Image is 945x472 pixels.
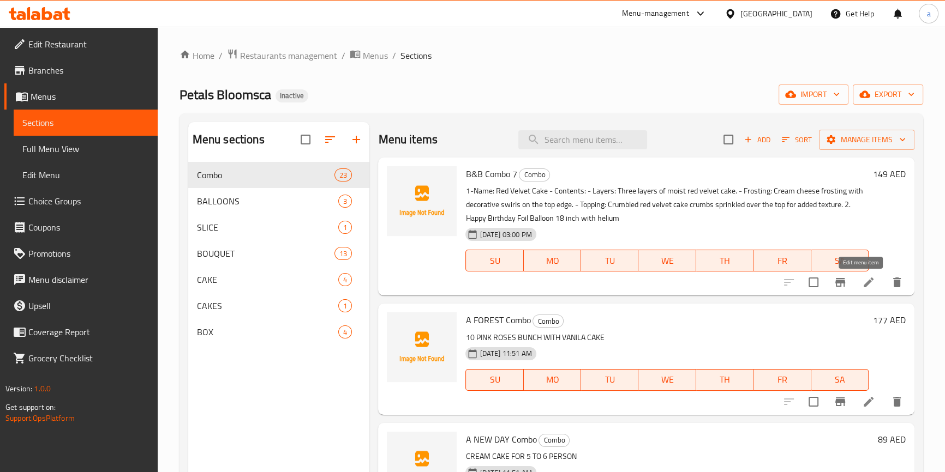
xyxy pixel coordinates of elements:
span: [DATE] 03:00 PM [475,229,536,240]
button: Branch-specific-item [827,389,853,415]
span: Add item [740,131,775,148]
a: Sections [14,110,158,136]
div: BALLOONS3 [188,188,370,214]
span: a [926,8,930,20]
li: / [219,49,223,62]
button: delete [884,269,910,295]
div: items [334,247,352,260]
span: Promotions [28,247,149,260]
h2: Menu sections [193,131,265,148]
span: 1 [339,301,351,311]
span: BALLOONS [197,195,339,208]
span: FR [758,372,806,388]
button: FR [753,250,811,271]
div: SLICE1 [188,214,370,240]
div: CAKE4 [188,267,370,293]
span: Combo [519,168,549,181]
a: Grocery Checklist [4,345,158,371]
button: Branch-specific-item [827,269,853,295]
span: MO [528,253,577,269]
h6: 177 AED [873,312,906,328]
span: Upsell [28,299,149,312]
a: Promotions [4,240,158,267]
span: 3 [339,196,351,207]
span: Restaurants management [240,49,337,62]
div: Combo [197,168,335,181]
a: Full Menu View [14,136,158,162]
div: CAKE [197,273,339,286]
span: Combo [539,434,569,446]
span: FR [758,253,806,269]
a: Support.OpsPlatform [5,411,75,425]
button: Sort [779,131,815,148]
span: TU [585,253,634,269]
span: Select to update [802,271,825,294]
span: Menu disclaimer [28,273,149,286]
button: TH [696,250,753,271]
button: FR [753,369,811,391]
span: Version: [5,382,32,396]
span: Manage items [828,133,906,147]
div: Combo [533,314,564,328]
span: MO [528,372,577,388]
p: CREAM CAKE FOR 5 TO 6 PERSON [465,450,873,463]
span: 13 [335,249,351,259]
button: SU [465,369,523,391]
div: items [338,221,352,234]
span: Inactive [276,91,308,100]
span: Menus [363,49,388,62]
span: B&B Combo 7 [465,166,517,182]
span: Full Menu View [22,142,149,155]
span: BOX [197,325,339,338]
button: MO [524,369,581,391]
button: export [853,84,923,105]
div: items [338,195,352,208]
div: CAKES1 [188,293,370,319]
h6: 89 AED [878,432,906,447]
span: WE [643,253,691,269]
button: Add section [343,126,369,153]
div: Menu-management [622,7,689,20]
h6: 149 AED [873,166,906,181]
span: WE [643,372,691,388]
div: Combo [519,168,550,181]
span: Select all sections [294,128,317,151]
div: [GEOGRAPHIC_DATA] [740,8,812,20]
p: 10 PINK ROSES BUNCH WITH VANILA CAKE [465,331,868,344]
span: SLICE [197,221,339,234]
div: Combo23 [188,162,370,188]
span: Grocery Checklist [28,352,149,365]
button: TH [696,369,753,391]
span: Menus [31,90,149,103]
span: Select to update [802,390,825,413]
span: import [787,88,840,101]
a: Upsell [4,293,158,319]
h2: Menu items [378,131,438,148]
span: CAKES [197,299,339,312]
button: WE [638,369,696,391]
span: SU [470,253,519,269]
p: 1-Name: Red Velvet Cake - Contents: - Layers: Three layers of moist red velvet cake. - Frosting: ... [465,184,868,225]
span: Branches [28,64,149,77]
a: Edit Restaurant [4,31,158,57]
li: / [392,49,396,62]
span: Add [743,134,772,146]
a: Coverage Report [4,319,158,345]
li: / [342,49,345,62]
span: BOUQUET [197,247,335,260]
span: TH [701,253,749,269]
span: 4 [339,327,351,337]
span: SA [816,253,864,269]
button: SA [811,250,869,271]
span: 1 [339,222,351,233]
span: Sections [22,116,149,129]
button: Manage items [819,130,914,150]
span: Coverage Report [28,325,149,338]
button: TU [581,250,638,271]
button: SU [465,250,523,271]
